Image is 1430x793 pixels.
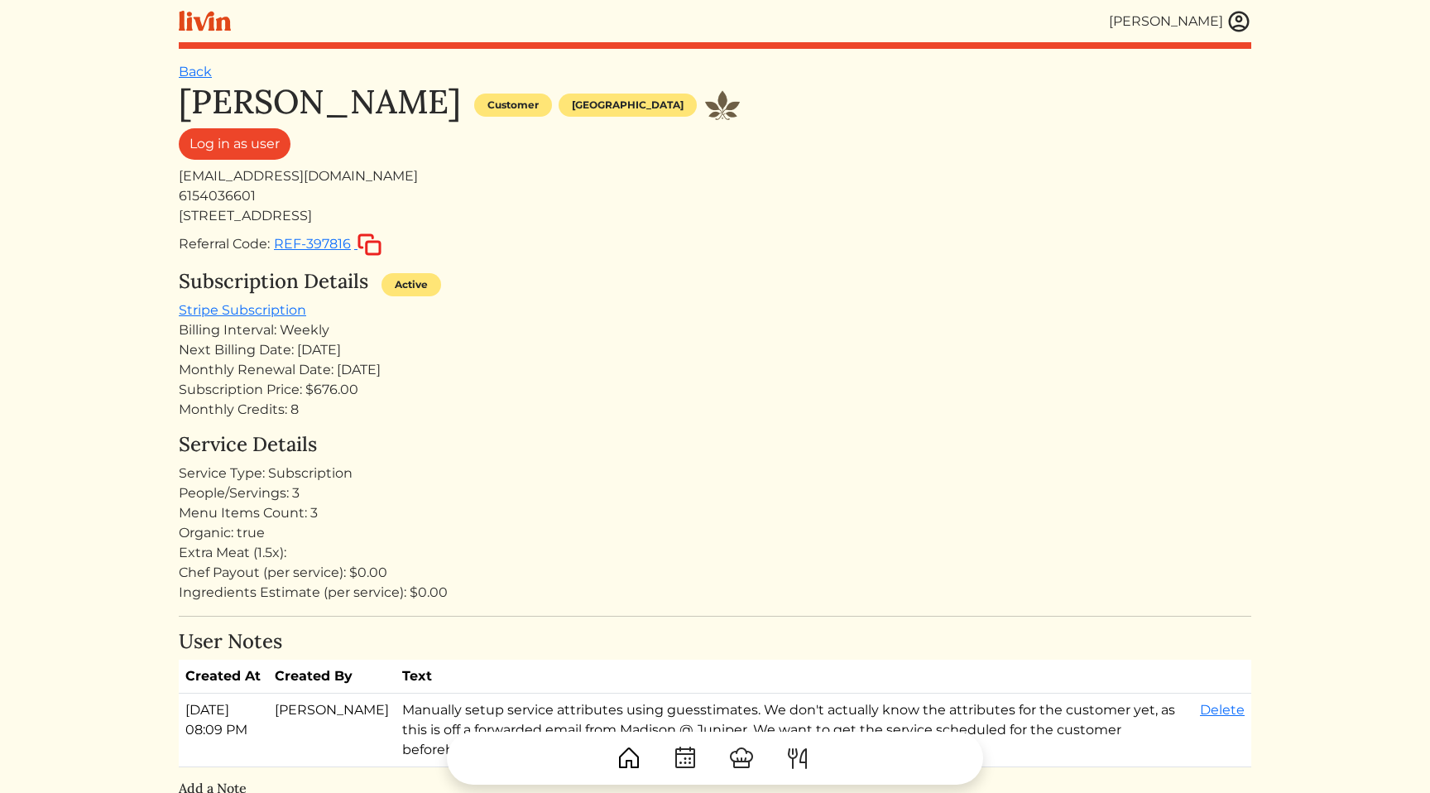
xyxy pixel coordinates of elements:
[179,400,1251,420] div: Monthly Credits: 8
[179,128,290,160] a: Log in as user
[179,660,268,694] th: Created At
[179,340,1251,360] div: Next Billing Date: [DATE]
[179,543,1251,563] div: Extra Meat (1.5x):
[274,236,351,252] span: REF-397816
[179,503,1251,523] div: Menu Items Count: 3
[616,745,642,771] img: House-9bf13187bcbb5817f509fe5e7408150f90897510c4275e13d0d5fca38e0b5951.svg
[179,523,1251,543] div: Organic: true
[179,360,1251,380] div: Monthly Renewal Date: [DATE]
[785,745,811,771] img: ForkKnife-55491504ffdb50bab0c1e09e7649658475375261d09fd45db06cec23bce548bf.svg
[179,64,212,79] a: Back
[179,630,1251,654] h4: User Notes
[179,464,1251,483] div: Service Type: Subscription
[268,694,396,767] td: [PERSON_NAME]
[559,94,697,117] div: [GEOGRAPHIC_DATA]
[179,270,368,294] h4: Subscription Details
[381,273,441,296] div: Active
[179,166,1251,186] div: [EMAIL_ADDRESS][DOMAIN_NAME]
[179,483,1251,503] div: People/Servings: 3
[396,694,1193,767] td: Manually setup service attributes using guesstimates. We don't actually know the attributes for t...
[1226,9,1251,34] img: user_account-e6e16d2ec92f44fc35f99ef0dc9cddf60790bfa021a6ecb1c896eb5d2907b31c.svg
[474,94,552,117] div: Customer
[179,694,268,767] td: [DATE] 08:09 PM
[703,89,741,122] img: Juniper
[179,563,1251,583] div: Chef Payout (per service): $0.00
[179,236,270,252] span: Referral Code:
[1200,702,1245,718] a: Delete
[672,745,698,771] img: CalendarDots-5bcf9d9080389f2a281d69619e1c85352834be518fbc73d9501aef674afc0d57.svg
[179,380,1251,400] div: Subscription Price: $676.00
[179,583,1251,603] div: Ingredients Estimate (per service): $0.00
[179,82,461,122] h1: [PERSON_NAME]
[179,302,306,318] a: Stripe Subscription
[357,233,381,256] img: copy-c88c4d5ff2289bbd861d3078f624592c1430c12286b036973db34a3c10e19d95.svg
[179,433,1251,457] h4: Service Details
[273,233,382,257] button: REF-397816
[179,320,1251,340] div: Billing Interval: Weekly
[396,660,1193,694] th: Text
[268,660,396,694] th: Created By
[1109,12,1223,31] div: [PERSON_NAME]
[179,206,1251,226] div: [STREET_ADDRESS]
[728,745,755,771] img: ChefHat-a374fb509e4f37eb0702ca99f5f64f3b6956810f32a249b33092029f8484b388.svg
[179,11,231,31] img: livin-logo-a0d97d1a881af30f6274990eb6222085a2533c92bbd1e4f22c21b4f0d0e3210c.svg
[179,186,1251,206] div: 6154036601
